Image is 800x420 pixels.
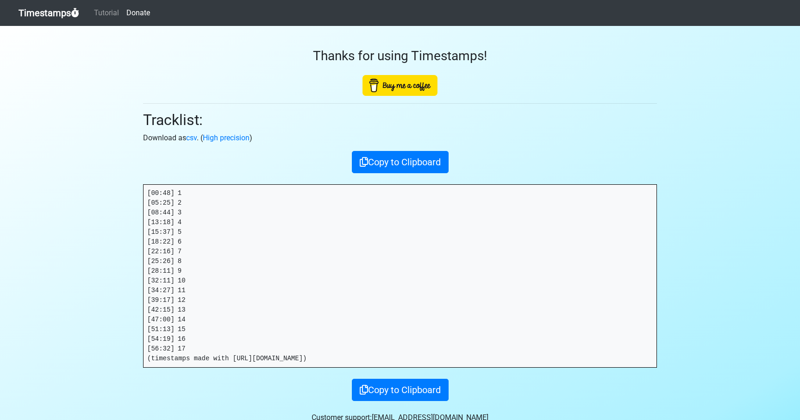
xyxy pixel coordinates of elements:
[143,111,657,129] h2: Tracklist:
[143,132,657,144] p: Download as . ( )
[19,4,79,22] a: Timestamps
[352,379,449,401] button: Copy to Clipboard
[90,4,123,22] a: Tutorial
[362,75,437,96] img: Buy Me A Coffee
[203,133,250,142] a: High precision
[143,48,657,64] h3: Thanks for using Timestamps!
[352,151,449,173] button: Copy to Clipboard
[123,4,154,22] a: Donate
[144,185,656,367] pre: [00:48] 1 [05:25] 2 [08:44] 3 [13:18] 4 [15:37] 5 [18:22] 6 [22:16] 7 [25:26] 8 [28:11] 9 [32:11]...
[186,133,197,142] a: csv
